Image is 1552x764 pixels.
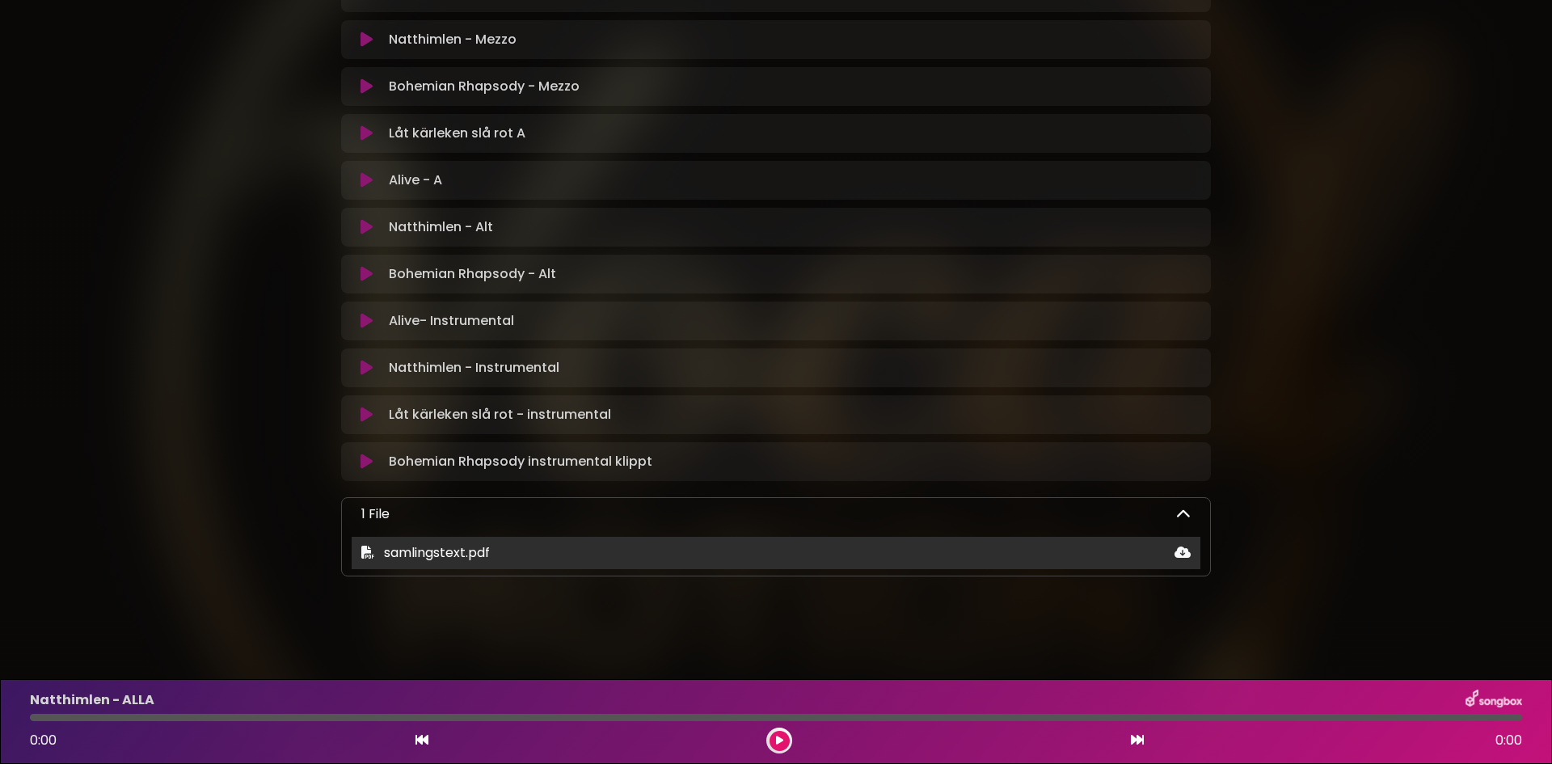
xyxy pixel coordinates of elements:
p: Natthimlen - Mezzo [389,30,517,49]
p: Natthimlen - Alt [389,217,493,237]
p: Bohemian Rhapsody instrumental klippt [389,452,652,471]
span: samlingstext.pdf [384,543,490,562]
p: Låt kärleken slå rot A [389,124,525,143]
p: Alive - A [389,171,442,190]
p: 1 File [361,504,390,524]
p: Bohemian Rhapsody - Mezzo [389,77,580,96]
p: Låt kärleken slå rot - instrumental [389,405,611,424]
p: Bohemian Rhapsody - Alt [389,264,556,284]
p: Alive- Instrumental [389,311,514,331]
p: Natthimlen - Instrumental [389,358,559,378]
